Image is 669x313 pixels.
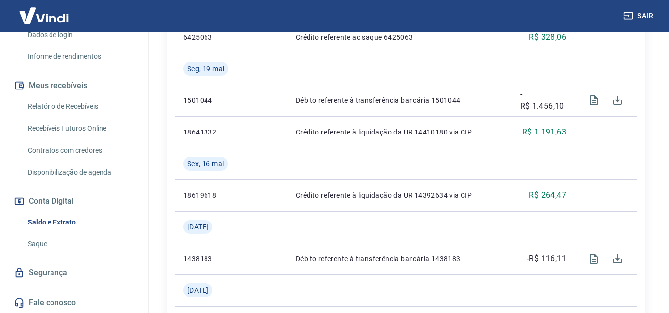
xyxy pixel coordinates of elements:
p: R$ 264,47 [529,189,566,201]
p: Débito referente à transferência bancária 1501044 [296,95,505,105]
p: 1438183 [183,254,228,264]
p: 18641332 [183,127,228,137]
p: R$ 1.191,63 [522,126,566,138]
a: Relatório de Recebíveis [24,96,136,117]
a: Recebíveis Futuros Online [24,118,136,138]
p: 1501044 [183,95,228,105]
span: Seg, 19 mai [187,64,224,74]
a: Saque [24,234,136,254]
span: [DATE] [187,222,208,232]
a: Informe de rendimentos [24,46,136,67]
span: Visualizar [582,247,606,270]
p: 18619618 [183,190,228,200]
p: Crédito referente à liquidação da UR 14392634 via CIP [296,190,505,200]
p: Débito referente à transferência bancária 1438183 [296,254,505,264]
a: Saldo e Extrato [24,212,136,232]
p: R$ 328,06 [529,31,566,43]
a: Disponibilização de agenda [24,162,136,182]
button: Sair [621,7,657,25]
span: [DATE] [187,285,208,295]
a: Segurança [12,262,136,284]
span: Download [606,89,629,112]
a: Dados de login [24,25,136,45]
img: Vindi [12,0,76,31]
p: 6425063 [183,32,228,42]
span: Download [606,247,629,270]
p: Crédito referente à liquidação da UR 14410180 via CIP [296,127,505,137]
button: Conta Digital [12,190,136,212]
p: Crédito referente ao saque 6425063 [296,32,505,42]
p: -R$ 1.456,10 [520,89,566,112]
span: Sex, 16 mai [187,159,224,169]
p: -R$ 116,11 [527,253,566,265]
button: Meus recebíveis [12,75,136,96]
span: Visualizar [582,89,606,112]
a: Contratos com credores [24,140,136,161]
